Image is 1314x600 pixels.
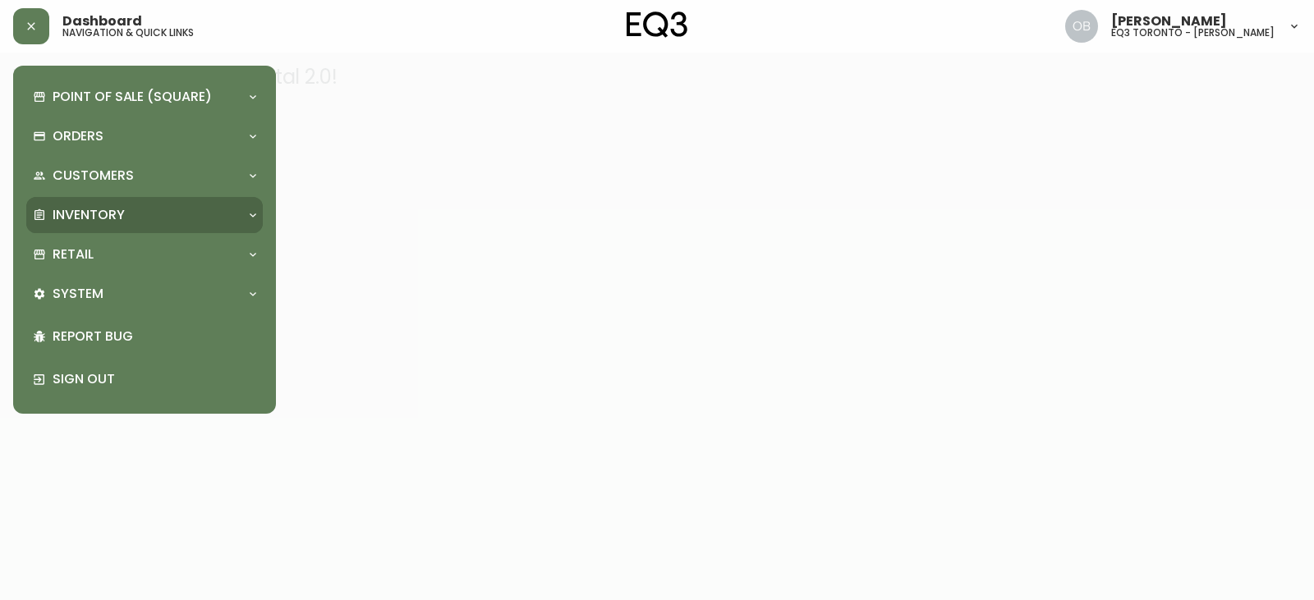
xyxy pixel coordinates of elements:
[53,88,212,106] p: Point of Sale (Square)
[26,118,263,154] div: Orders
[1111,28,1275,38] h5: eq3 toronto - [PERSON_NAME]
[1065,10,1098,43] img: 8e0065c524da89c5c924d5ed86cfe468
[627,11,687,38] img: logo
[26,197,263,233] div: Inventory
[53,206,125,224] p: Inventory
[53,127,103,145] p: Orders
[53,370,256,388] p: Sign Out
[1111,15,1227,28] span: [PERSON_NAME]
[53,167,134,185] p: Customers
[26,358,263,401] div: Sign Out
[53,245,94,263] p: Retail
[26,276,263,312] div: System
[53,285,103,303] p: System
[26,315,263,358] div: Report Bug
[26,79,263,115] div: Point of Sale (Square)
[62,28,194,38] h5: navigation & quick links
[26,236,263,273] div: Retail
[62,15,142,28] span: Dashboard
[26,158,263,194] div: Customers
[53,327,256,346] p: Report Bug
